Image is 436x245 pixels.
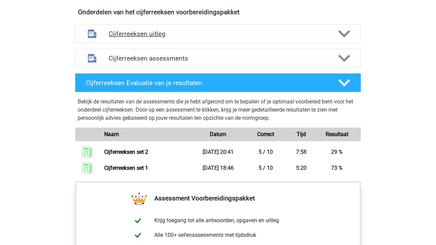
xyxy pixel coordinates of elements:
div: Correct [242,130,290,138]
a: Cijferreeksen Evaluatie van je resultaten [72,73,364,92]
p: Bekijk de resultaten van de assessments die je hebt afgerond om te bepalen of je optimaal voorber... [78,98,358,122]
h4: Onderdelen van het cijferreeksen voorbereidingspakket [78,8,358,16]
div: Naam [99,130,194,138]
div: Resultaat [313,130,361,138]
img: cijferreeksen assessments [83,50,101,67]
a: Cijferreeksen set 1 [104,165,148,171]
a: assessments Cijferreeksen assessments [72,49,364,68]
div: Datum [194,130,242,138]
h4: Cijferreeksen Evaluatie van je resultaten [86,79,327,87]
a: Cijferreeksen set 2 [104,149,148,155]
div: Tijd [290,130,313,138]
img: cijferreeksen uitleg [83,25,101,43]
a: uitleg Cijferreeksen uitleg [72,24,364,43]
h4: Cijferreeksen assessments [109,54,327,62]
h4: Cijferreeksen uitleg [109,30,327,38]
